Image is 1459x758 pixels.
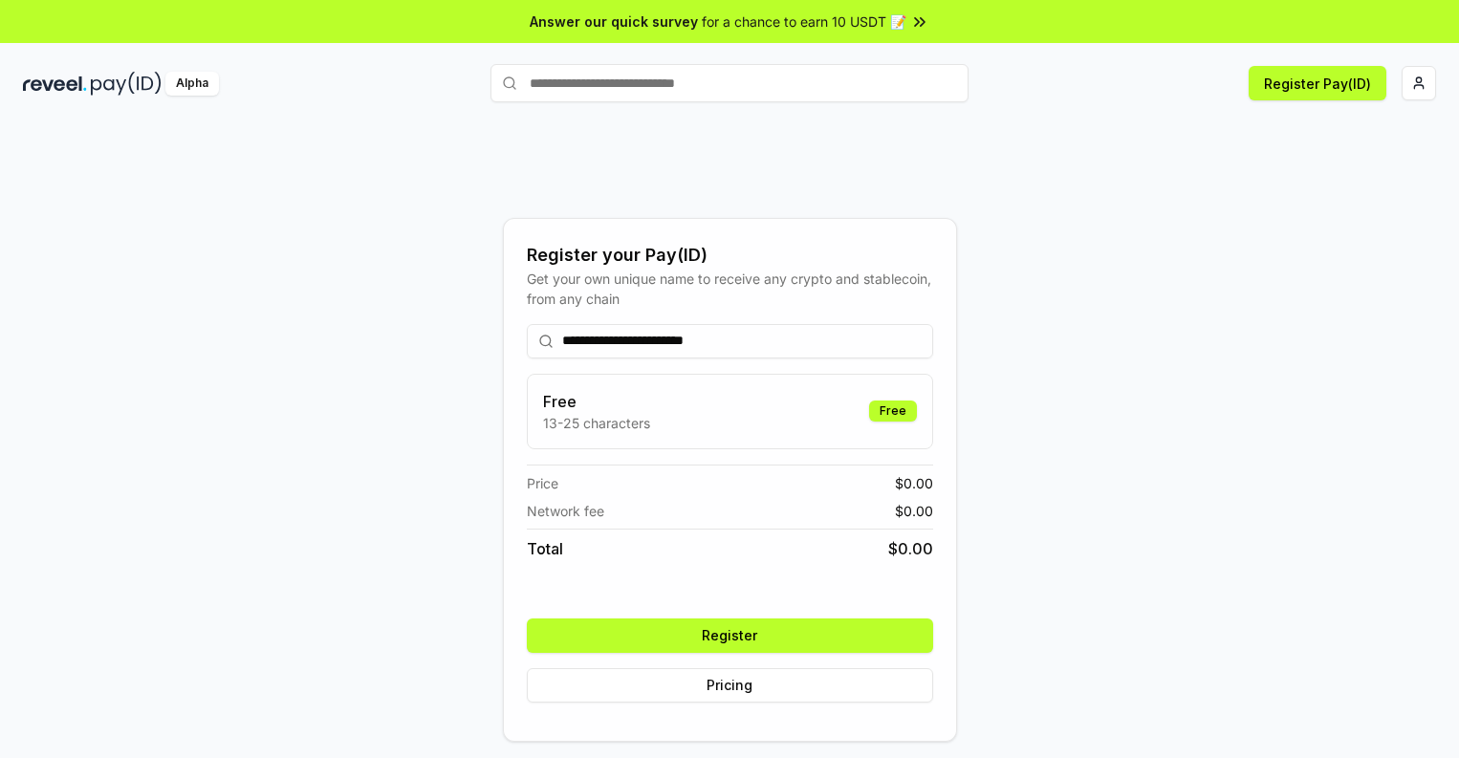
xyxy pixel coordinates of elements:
[527,537,563,560] span: Total
[543,390,650,413] h3: Free
[527,242,933,269] div: Register your Pay(ID)
[91,72,162,96] img: pay_id
[1249,66,1386,100] button: Register Pay(ID)
[530,11,698,32] span: Answer our quick survey
[888,537,933,560] span: $ 0.00
[895,501,933,521] span: $ 0.00
[527,501,604,521] span: Network fee
[869,401,917,422] div: Free
[23,72,87,96] img: reveel_dark
[527,269,933,309] div: Get your own unique name to receive any crypto and stablecoin, from any chain
[527,618,933,653] button: Register
[895,473,933,493] span: $ 0.00
[702,11,906,32] span: for a chance to earn 10 USDT 📝
[527,473,558,493] span: Price
[527,668,933,703] button: Pricing
[165,72,219,96] div: Alpha
[543,413,650,433] p: 13-25 characters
